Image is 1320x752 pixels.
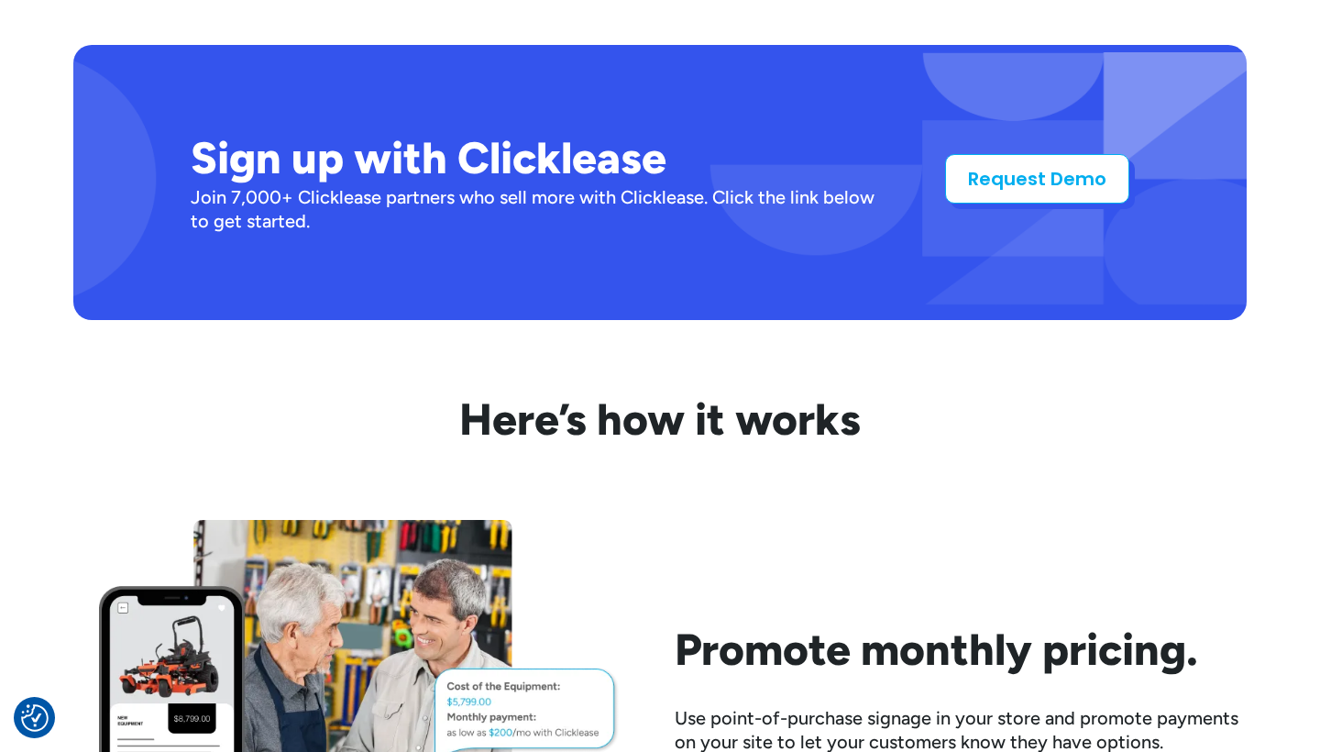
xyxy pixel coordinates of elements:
div: Join 7,000+ Clicklease partners who sell more with Clicklease. Click the link below to get started. [191,185,886,233]
button: Consent Preferences [21,704,49,732]
h2: Sign up with Clicklease [191,132,886,185]
h2: Promote monthly pricing. [675,624,1247,677]
h2: Here’s how it works [73,393,1247,447]
img: Revisit consent button [21,704,49,732]
a: Request Demo [945,154,1129,204]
